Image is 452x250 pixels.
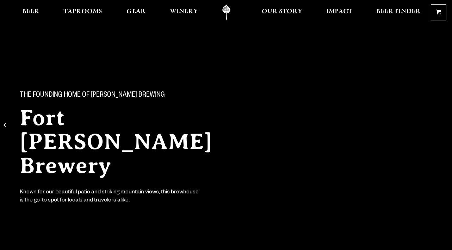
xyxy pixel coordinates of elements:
[126,9,146,14] span: Gear
[22,9,39,14] span: Beer
[20,106,240,178] h2: Fort [PERSON_NAME] Brewery
[165,5,203,20] a: Winery
[322,5,357,20] a: Impact
[372,5,425,20] a: Beer Finder
[20,91,165,100] span: The Founding Home of [PERSON_NAME] Brewing
[262,9,302,14] span: Our Story
[122,5,150,20] a: Gear
[257,5,307,20] a: Our Story
[170,9,198,14] span: Winery
[20,189,200,205] div: Known for our beautiful patio and striking mountain views, this brewhouse is the go-to spot for l...
[59,5,107,20] a: Taprooms
[213,5,240,20] a: Odell Home
[326,9,352,14] span: Impact
[18,5,44,20] a: Beer
[63,9,102,14] span: Taprooms
[376,9,421,14] span: Beer Finder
